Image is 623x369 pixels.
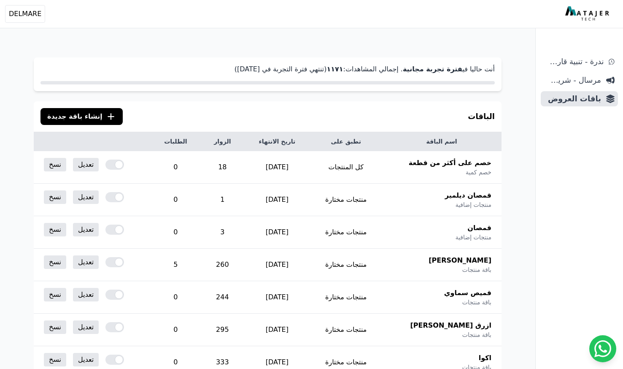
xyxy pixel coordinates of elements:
td: 0 [151,151,201,184]
span: منتجات إضافية [456,201,491,209]
td: منتجات مختارة [310,249,382,281]
td: 1 [201,184,244,216]
span: خصم كمية [466,168,491,176]
th: الطلبات [151,132,201,151]
span: باقة منتجات [462,298,491,307]
th: اسم الباقة [382,132,502,151]
td: [DATE] [244,151,310,184]
p: أنت حاليا في . إجمالي المشاهدات: (تنتهي فترة التجربة في [DATE]) [40,64,495,74]
a: نسخ [44,288,66,301]
a: تعديل [73,288,99,301]
span: باقات العروض [544,93,601,105]
td: كل المنتجات [310,151,382,184]
td: 0 [151,281,201,314]
td: [DATE] [244,281,310,314]
td: 244 [201,281,244,314]
img: MatajerTech Logo [565,6,611,22]
td: 260 [201,249,244,281]
td: [DATE] [244,184,310,216]
td: منتجات مختارة [310,216,382,249]
button: إنشاء باقة جديدة [40,108,123,125]
td: منتجات مختارة [310,281,382,314]
a: تعديل [73,255,99,269]
td: [DATE] [244,314,310,346]
span: DELMARE [9,9,41,19]
td: 0 [151,216,201,249]
th: تاريخ الانتهاء [244,132,310,151]
a: نسخ [44,353,66,366]
td: 3 [201,216,244,249]
span: ازرق [PERSON_NAME] [410,320,491,331]
span: اكوا [479,353,491,363]
span: [PERSON_NAME] [429,255,491,266]
button: DELMARE [5,5,45,23]
th: تطبق على [310,132,382,151]
a: نسخ [44,223,66,236]
span: إنشاء باقة جديدة [47,111,102,122]
a: تعديل [73,353,99,366]
td: 0 [151,314,201,346]
td: [DATE] [244,249,310,281]
span: قمصان [467,223,491,233]
span: مرسال - شريط دعاية [544,74,601,86]
span: خصم على أكثر من قطعة [409,158,491,168]
span: باقة منتجات [462,266,491,274]
td: منتجات مختارة [310,314,382,346]
a: نسخ [44,320,66,334]
span: قمصان ديلمير [445,190,491,201]
a: نسخ [44,255,66,269]
td: 18 [201,151,244,184]
td: 0 [151,184,201,216]
span: منتجات إضافية [456,233,491,241]
a: تعديل [73,190,99,204]
a: تعديل [73,320,99,334]
td: [DATE] [244,216,310,249]
td: منتجات مختارة [310,184,382,216]
span: قميص سماوي [444,288,491,298]
h3: الباقات [468,111,495,122]
a: تعديل [73,223,99,236]
a: نسخ [44,158,66,171]
span: باقة منتجات [462,331,491,339]
th: الزوار [201,132,244,151]
span: ندرة - تنبية قارب علي النفاذ [544,56,604,68]
a: نسخ [44,190,66,204]
strong: فترة تجربة مجانية [403,65,462,73]
td: 5 [151,249,201,281]
td: 295 [201,314,244,346]
a: تعديل [73,158,99,171]
strong: ١١٧١ [326,65,343,73]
